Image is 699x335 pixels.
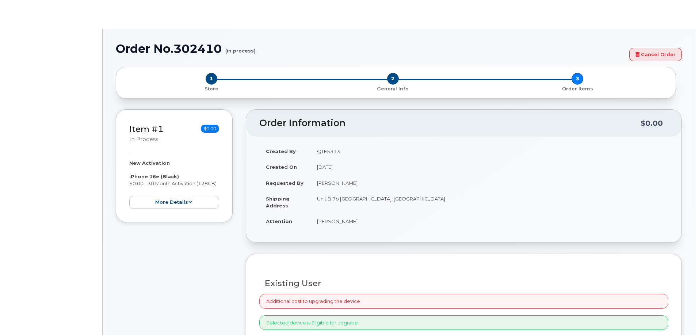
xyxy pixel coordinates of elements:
[266,218,292,224] strong: Attention
[310,143,668,159] td: QTE5313
[266,164,297,170] strong: Created On
[129,160,170,166] strong: New Activation
[641,116,663,130] div: $0.00
[129,196,219,209] button: more details
[387,73,399,85] span: 2
[129,136,158,143] small: in process
[310,213,668,229] td: [PERSON_NAME]
[259,118,641,128] h2: Order Information
[266,180,303,186] strong: Requested By
[259,315,668,330] div: Selected device is Eligible for upgrade
[129,160,219,209] div: $0.00 - 30 Month Activation (128GB)
[629,48,682,61] a: Cancel Order
[259,294,668,309] div: Additional cost to upgrading the device
[125,86,298,92] p: Store
[201,125,219,133] span: $0.00
[225,42,256,54] small: (in process)
[266,148,296,154] strong: Created By
[206,73,217,85] span: 1
[310,175,668,191] td: [PERSON_NAME]
[310,159,668,175] td: [DATE]
[116,42,626,55] h1: Order No.302410
[266,196,290,209] strong: Shipping Address
[129,124,164,134] a: Item #1
[303,86,482,92] p: General Info
[129,174,179,179] strong: iPhone 16e (Black)
[301,85,485,92] a: 2 General Info
[265,279,663,288] h3: Existing User
[122,85,301,92] a: 1 Store
[310,191,668,213] td: Unit B 7b [GEOGRAPHIC_DATA], [GEOGRAPHIC_DATA]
